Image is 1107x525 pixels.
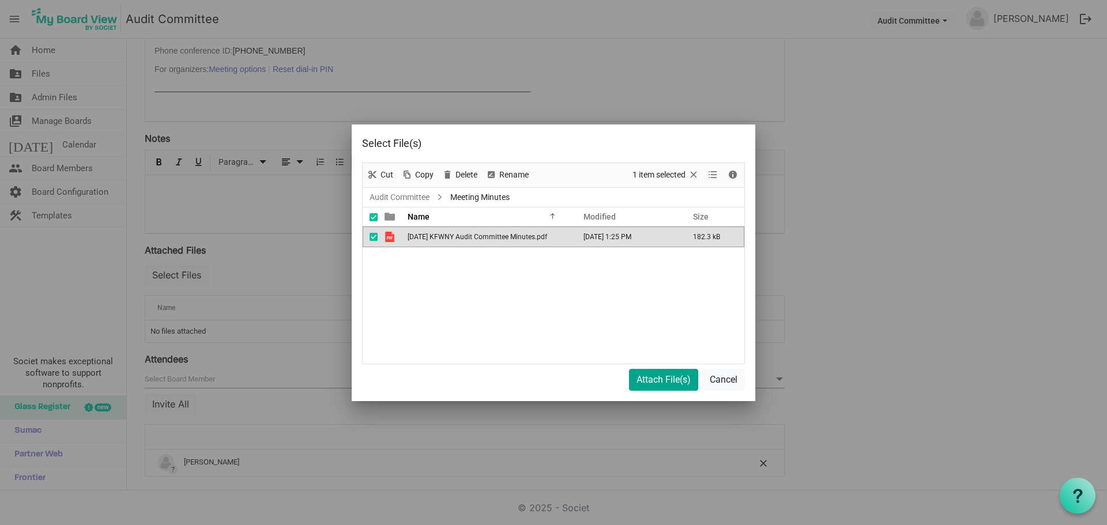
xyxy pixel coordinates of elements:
[583,212,616,221] span: Modified
[628,163,703,187] div: Clear selection
[397,163,438,187] div: Copy
[362,135,668,152] div: Select File(s)
[363,226,378,247] td: checkbox
[404,226,571,247] td: 2025-04-01 KFWNY Audit Committee Minutes.pdf is template cell column header Name
[379,168,394,182] span: Cut
[481,163,533,187] div: Rename
[367,190,432,205] a: Audit Committee
[414,168,435,182] span: Copy
[454,168,479,182] span: Delete
[438,163,481,187] div: Delete
[498,168,530,182] span: Rename
[681,226,744,247] td: 182.3 kB is template cell column header Size
[629,369,698,391] button: Attach File(s)
[408,212,430,221] span: Name
[365,168,396,182] button: Cut
[725,168,741,182] button: Details
[706,168,720,182] button: View dropdownbutton
[400,168,436,182] button: Copy
[363,163,397,187] div: Cut
[631,168,702,182] button: Selection
[484,168,531,182] button: Rename
[571,226,681,247] td: August 21, 2025 1:25 PM column header Modified
[378,226,404,247] td: is template cell column header type
[693,212,709,221] span: Size
[448,190,512,205] span: Meeting Minutes
[408,233,547,241] span: [DATE] KFWNY Audit Committee Minutes.pdf
[723,163,743,187] div: Details
[440,168,480,182] button: Delete
[631,168,687,182] span: 1 item selected
[702,369,745,391] button: Cancel
[703,163,723,187] div: View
